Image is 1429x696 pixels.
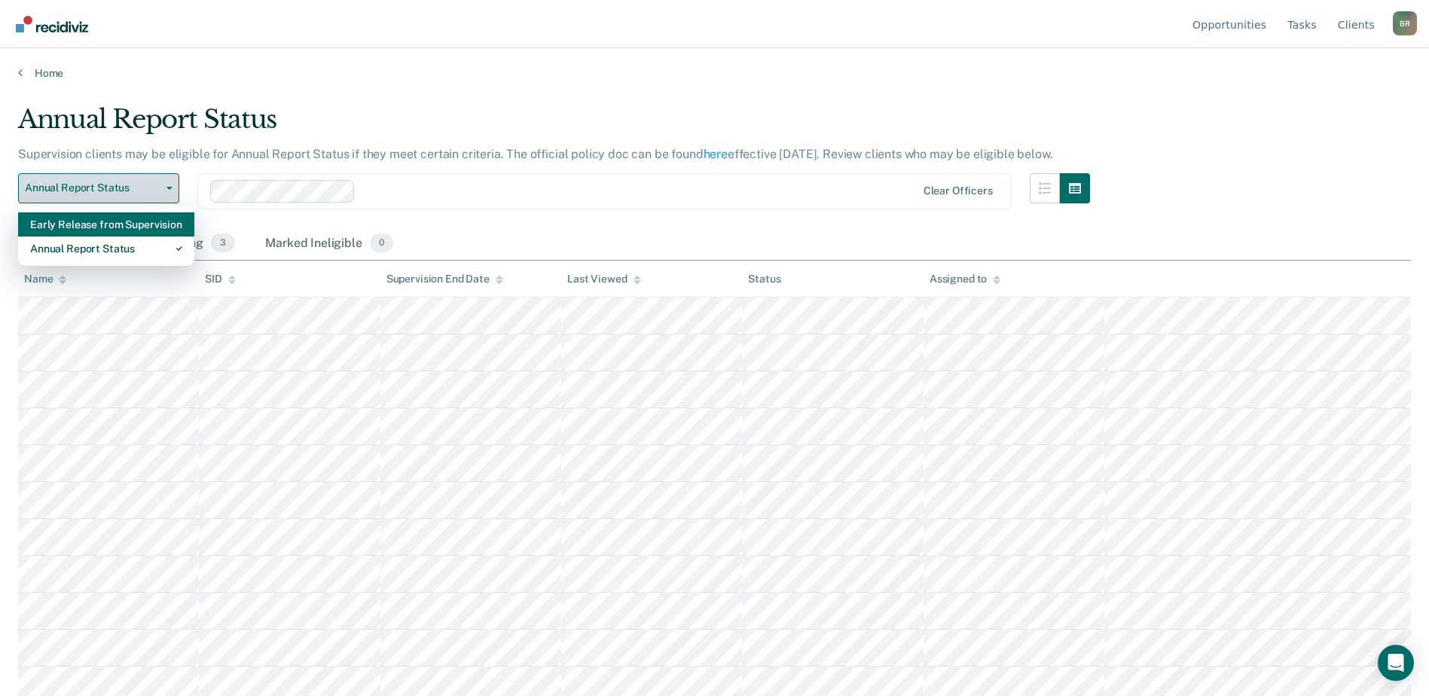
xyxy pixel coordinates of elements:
[704,147,728,161] a: here
[155,227,238,261] div: Pending3
[1378,645,1414,681] div: Open Intercom Messenger
[748,273,780,285] div: Status
[16,16,88,32] img: Recidiviz
[18,147,1052,161] p: Supervision clients may be eligible for Annual Report Status if they meet certain criteria. The o...
[386,273,503,285] div: Supervision End Date
[211,234,235,253] span: 3
[924,185,993,197] div: Clear officers
[30,212,182,237] div: Early Release from Supervision
[1393,11,1417,35] button: Profile dropdown button
[18,206,194,267] div: Dropdown Menu
[30,237,182,261] div: Annual Report Status
[262,227,396,261] div: Marked Ineligible0
[24,273,66,285] div: Name
[25,182,160,194] span: Annual Report Status
[370,234,393,253] span: 0
[205,273,236,285] div: SID
[18,173,179,203] button: Annual Report Status
[18,104,1090,147] div: Annual Report Status
[1393,11,1417,35] div: B R
[18,66,1411,80] a: Home
[930,273,1000,285] div: Assigned to
[567,273,640,285] div: Last Viewed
